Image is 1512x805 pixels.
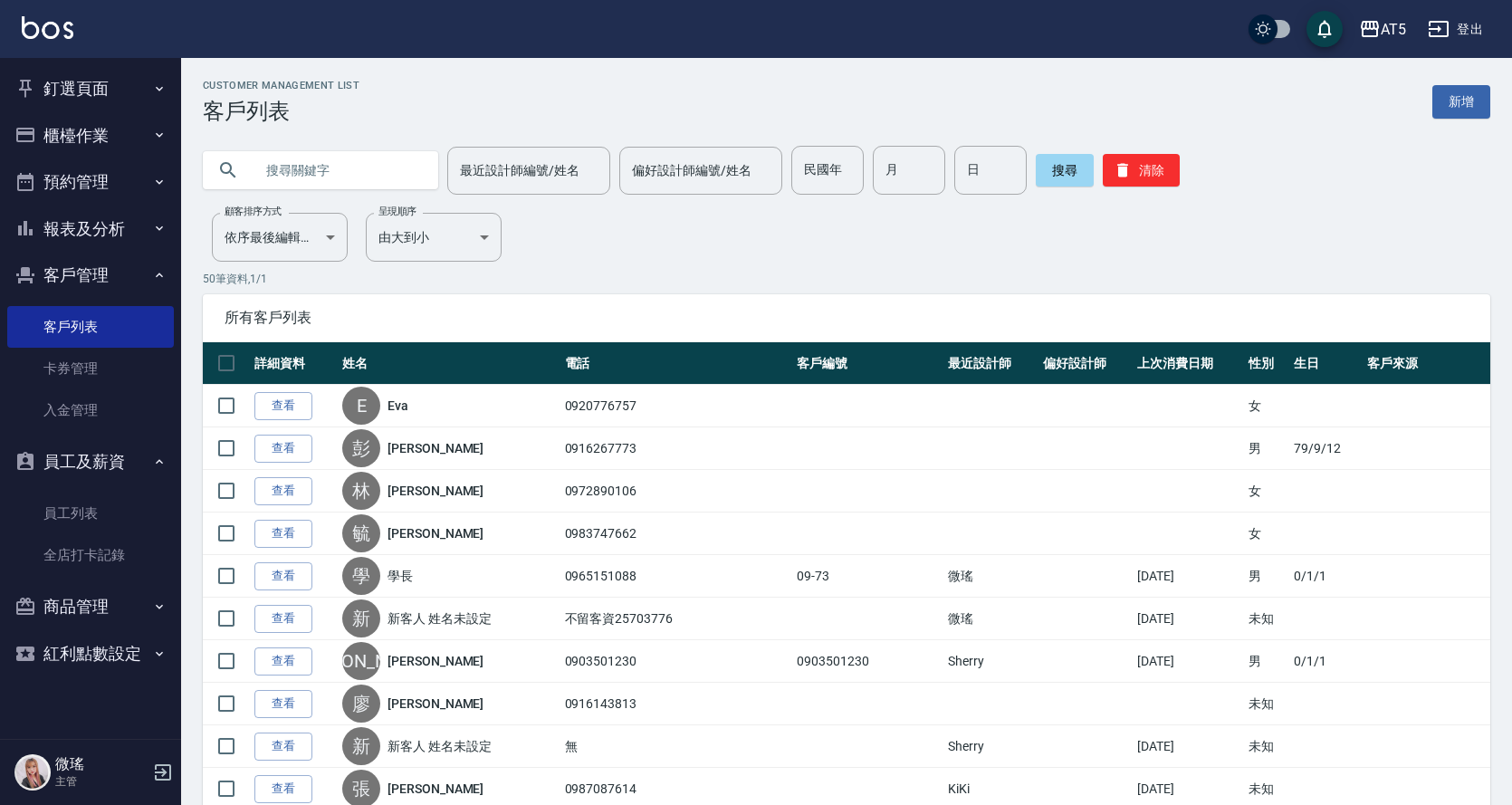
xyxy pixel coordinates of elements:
div: 彭 [342,429,380,467]
td: [DATE] [1133,725,1244,768]
div: 學 [342,557,380,595]
td: 無 [560,725,793,768]
input: 搜尋關鍵字 [254,146,424,195]
td: [DATE] [1133,640,1244,683]
td: 男 [1244,427,1289,470]
a: 員工列表 [7,493,174,534]
a: [PERSON_NAME] [388,439,483,457]
th: 上次消費日期 [1133,342,1244,385]
td: 微瑤 [943,555,1038,598]
p: 主管 [55,773,148,790]
img: Person [14,754,51,791]
td: 0983747662 [560,513,793,555]
div: 依序最後編輯時間 [212,213,348,262]
a: [PERSON_NAME] [388,652,483,670]
th: 生日 [1289,342,1363,385]
a: 入金管理 [7,389,174,431]
label: 顧客排序方式 [225,205,282,218]
button: 紅利點數設定 [7,630,174,677]
td: 女 [1244,470,1289,513]
div: E [342,387,380,425]
td: 未知 [1244,683,1289,725]
td: 0916267773 [560,427,793,470]
div: 廖 [342,685,380,723]
button: AT5 [1352,11,1413,48]
button: 報表及分析 [7,206,174,253]
label: 呈現順序 [378,205,416,218]
th: 電話 [560,342,793,385]
a: 新增 [1432,85,1490,119]
td: [DATE] [1133,598,1244,640]
h3: 客戶列表 [203,99,359,124]
td: 男 [1244,555,1289,598]
td: 0920776757 [560,385,793,427]
a: 查看 [254,477,312,505]
img: Logo [22,16,73,39]
button: 釘選頁面 [7,65,174,112]
a: 查看 [254,647,312,676]
a: 查看 [254,520,312,548]
a: 查看 [254,435,312,463]
div: 新 [342,727,380,765]
td: 79/9/12 [1289,427,1363,470]
button: 員工及薪資 [7,438,174,485]
a: [PERSON_NAME] [388,524,483,542]
button: 清除 [1103,154,1180,187]
td: 0972890106 [560,470,793,513]
div: 新 [342,599,380,637]
a: 查看 [254,392,312,420]
div: AT5 [1381,18,1406,41]
td: Sherry [943,725,1038,768]
td: 未知 [1244,598,1289,640]
a: [PERSON_NAME] [388,780,483,798]
button: 商品管理 [7,583,174,630]
td: 09-73 [792,555,943,598]
a: [PERSON_NAME] [388,482,483,500]
td: 未知 [1244,725,1289,768]
a: [PERSON_NAME] [388,695,483,713]
button: 客戶管理 [7,252,174,299]
h2: Customer Management List [203,80,359,91]
div: 林 [342,472,380,510]
a: 查看 [254,775,312,803]
td: Sherry [943,640,1038,683]
td: 0/1/1 [1289,640,1363,683]
a: 新客人 姓名未設定 [388,609,492,628]
div: 毓 [342,514,380,552]
td: 0/1/1 [1289,555,1363,598]
h5: 微瑤 [55,755,148,773]
a: 新客人 姓名未設定 [388,737,492,755]
th: 客戶來源 [1363,342,1490,385]
button: save [1306,11,1343,47]
td: [DATE] [1133,555,1244,598]
td: 不留客資25703776 [560,598,793,640]
button: 登出 [1421,13,1490,46]
th: 姓名 [338,342,560,385]
a: 卡券管理 [7,348,174,389]
a: 全店打卡記錄 [7,534,174,576]
td: 微瑤 [943,598,1038,640]
td: 男 [1244,640,1289,683]
td: 0965151088 [560,555,793,598]
th: 客戶編號 [792,342,943,385]
a: 查看 [254,690,312,718]
td: 0903501230 [792,640,943,683]
th: 性別 [1244,342,1289,385]
a: 查看 [254,605,312,633]
button: 櫃檯作業 [7,112,174,159]
a: 查看 [254,562,312,590]
a: 查看 [254,733,312,761]
div: [PERSON_NAME] [342,642,380,680]
th: 偏好設計師 [1038,342,1134,385]
span: 所有客戶列表 [225,309,1469,327]
p: 50 筆資料, 1 / 1 [203,271,1490,287]
th: 詳細資料 [250,342,338,385]
td: 女 [1244,513,1289,555]
td: 女 [1244,385,1289,427]
a: 學長 [388,567,413,585]
div: 由大到小 [366,213,502,262]
a: 客戶列表 [7,306,174,348]
td: 0916143813 [560,683,793,725]
th: 最近設計師 [943,342,1038,385]
a: Eva [388,397,408,415]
